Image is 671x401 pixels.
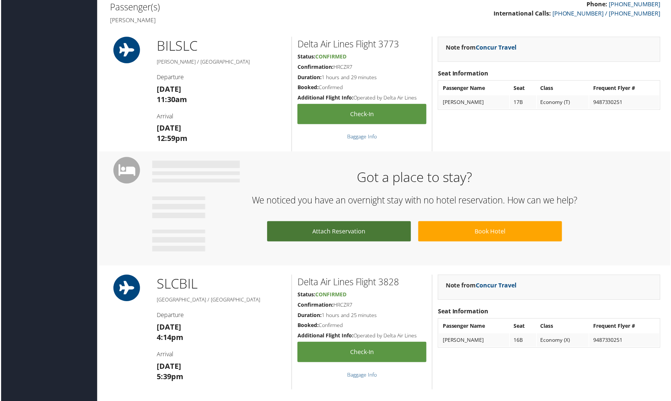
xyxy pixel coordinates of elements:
th: Passenger Name [439,82,509,95]
a: Check-in [297,104,426,125]
th: Seat [510,82,536,95]
strong: Status: [297,292,315,299]
strong: Confirmation: [297,302,333,309]
td: [PERSON_NAME] [439,334,509,348]
strong: Booked: [297,84,318,91]
h5: Confirmed [297,84,426,91]
h4: [PERSON_NAME] [109,16,380,24]
th: Seat [510,320,536,334]
span: Confirmed [315,53,346,60]
a: Check-in [297,343,426,363]
strong: Booked: [297,323,318,330]
td: 16B [510,334,536,348]
strong: Seat Information [438,308,489,316]
h5: 1 hours and 29 minutes [297,74,426,81]
h4: Arrival [156,351,286,359]
h2: Delta Air Lines Flight 3828 [297,277,426,289]
strong: 11:30am [156,95,187,105]
strong: International Calls: [494,10,551,18]
h5: HRCZR7 [297,64,426,71]
strong: 12:59pm [156,134,187,144]
td: Economy (X) [537,334,589,348]
strong: Phone: [587,0,608,9]
strong: Status: [297,53,315,60]
h4: Departure [156,73,286,81]
a: [PHONE_NUMBER] [609,0,661,9]
span: Confirmed [315,292,346,299]
strong: Duration: [297,74,321,81]
h5: [GEOGRAPHIC_DATA] / [GEOGRAPHIC_DATA] [156,297,286,304]
th: Frequent Flyer # [590,320,660,334]
th: Class [537,82,589,95]
strong: Note from [446,282,517,290]
h1: SLC BIL [156,276,286,294]
h5: HRCZR7 [297,302,426,310]
a: Book Hotel [418,222,562,242]
a: [PHONE_NUMBER] / [PHONE_NUMBER] [553,10,661,18]
strong: Duration: [297,313,321,320]
a: Baggage Info [347,134,377,141]
h5: Confirmed [297,323,426,330]
h5: Operated by Delta Air Lines [297,94,426,102]
a: Concur Travel [476,282,517,290]
strong: 4:14pm [156,333,183,343]
td: [PERSON_NAME] [439,96,509,109]
h5: 1 hours and 25 minutes [297,313,426,320]
strong: [DATE] [156,124,181,134]
h5: Operated by Delta Air Lines [297,333,426,340]
td: 17B [510,96,536,109]
strong: 5:39pm [156,373,183,383]
strong: Confirmation: [297,64,333,71]
strong: [DATE] [156,362,181,372]
a: Baggage Info [347,372,377,379]
th: Passenger Name [439,320,509,334]
strong: Note from [446,44,517,52]
th: Frequent Flyer # [590,82,660,95]
strong: [DATE] [156,84,181,94]
a: Concur Travel [476,44,517,52]
h4: Arrival [156,112,286,121]
th: Class [537,320,589,334]
h2: Delta Air Lines Flight 3773 [297,38,426,51]
td: 9487330251 [590,96,660,109]
strong: Additional Flight Info: [297,333,353,340]
td: Economy (T) [537,96,589,109]
a: Attach Reservation [267,222,411,242]
h1: BIL SLC [156,37,286,55]
strong: [DATE] [156,323,181,333]
h4: Departure [156,312,286,320]
h2: Passenger(s) [109,1,380,14]
strong: Additional Flight Info: [297,94,353,101]
td: 9487330251 [590,334,660,348]
h5: [PERSON_NAME] / [GEOGRAPHIC_DATA] [156,58,286,66]
strong: Seat Information [438,70,489,78]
